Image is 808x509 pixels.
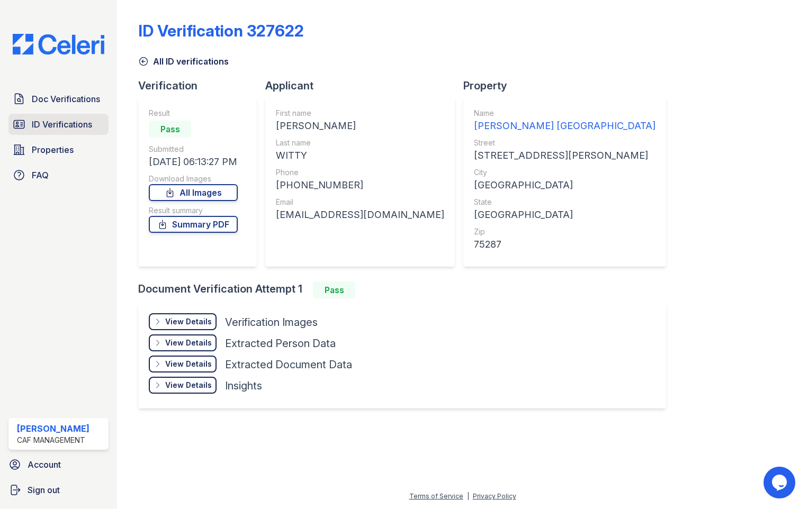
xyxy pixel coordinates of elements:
div: State [474,197,656,207]
span: Properties [32,143,74,156]
div: Name [474,108,656,119]
div: Phone [276,167,444,178]
div: [STREET_ADDRESS][PERSON_NAME] [474,148,656,163]
a: FAQ [8,165,109,186]
span: Account [28,458,61,471]
div: View Details [165,316,212,327]
div: Email [276,197,444,207]
div: View Details [165,338,212,348]
a: Privacy Policy [473,492,516,500]
div: View Details [165,359,212,369]
div: 75287 [474,237,656,252]
div: [PERSON_NAME] [276,119,444,133]
span: Sign out [28,484,60,496]
div: Insights [225,378,262,393]
a: Account [4,454,113,475]
span: ID Verifications [32,118,92,131]
div: [GEOGRAPHIC_DATA] [474,178,656,193]
a: All ID verifications [138,55,229,68]
div: CAF Management [17,435,89,446]
a: ID Verifications [8,114,109,135]
div: Pass [149,121,191,138]
div: Document Verification Attempt 1 [138,281,675,298]
span: Doc Verifications [32,93,100,105]
div: City [474,167,656,178]
div: Zip [474,226,656,237]
div: Verification [138,78,265,93]
div: Street [474,138,656,148]
div: Last name [276,138,444,148]
span: FAQ [32,169,49,181]
a: Doc Verifications [8,88,109,110]
div: Extracted Document Data [225,357,352,372]
div: [PERSON_NAME] [GEOGRAPHIC_DATA] [474,119,656,133]
a: Terms of Service [409,492,463,500]
a: Sign out [4,479,113,501]
div: Result [149,108,238,119]
div: Download Images [149,174,238,184]
a: Summary PDF [149,216,238,233]
div: [PERSON_NAME] [17,422,89,435]
div: Verification Images [225,315,318,330]
a: All Images [149,184,238,201]
div: Applicant [265,78,463,93]
div: | [467,492,469,500]
div: View Details [165,380,212,390]
a: Properties [8,139,109,160]
div: WITTY [276,148,444,163]
iframe: chat widget [764,467,797,498]
div: Property [463,78,675,93]
div: [PHONE_NUMBER] [276,178,444,193]
div: [DATE] 06:13:27 PM [149,154,238,169]
div: ID Verification 327622 [138,21,304,40]
div: Result summary [149,205,238,216]
div: [EMAIL_ADDRESS][DOMAIN_NAME] [276,207,444,222]
a: Name [PERSON_NAME] [GEOGRAPHIC_DATA] [474,108,656,133]
div: First name [276,108,444,119]
div: Submitted [149,144,238,154]
img: CE_Logo_Blue-a8612792a0a2168367f1c8372b55b34899dd931a85d93a1a3d3e32e68fde9ad4.png [4,34,113,54]
div: Pass [313,281,355,298]
div: Extracted Person Data [225,336,336,351]
div: [GEOGRAPHIC_DATA] [474,207,656,222]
